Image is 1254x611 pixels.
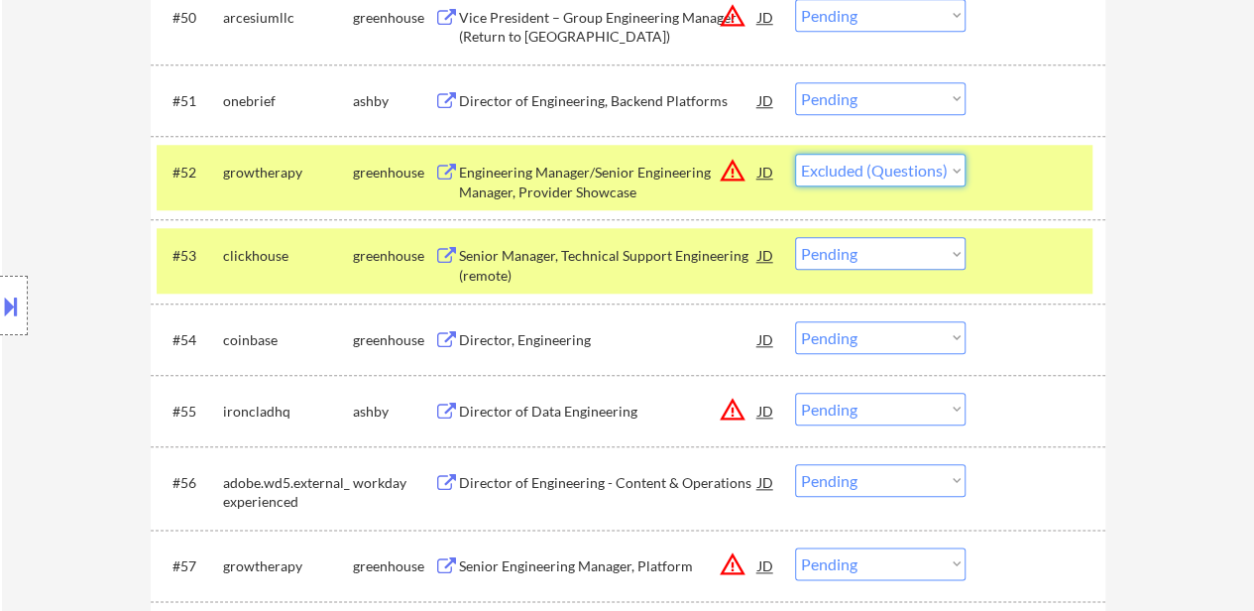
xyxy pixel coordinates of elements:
[719,396,746,424] button: warning_amber
[353,330,434,350] div: greenhouse
[756,237,776,273] div: JD
[459,8,758,47] div: Vice President – Group Engineering Manager (Return to [GEOGRAPHIC_DATA])
[719,2,746,30] button: warning_amber
[172,8,207,28] div: #50
[459,246,758,285] div: Senior Manager, Technical Support Engineering (remote)
[719,550,746,578] button: warning_amber
[223,91,353,111] div: onebrief
[459,91,758,111] div: Director of Engineering, Backend Platforms
[353,8,434,28] div: greenhouse
[353,246,434,266] div: greenhouse
[459,330,758,350] div: Director, Engineering
[172,91,207,111] div: #51
[756,548,776,583] div: JD
[459,402,758,422] div: Director of Data Engineering
[172,556,207,576] div: #57
[353,91,434,111] div: ashby
[459,556,758,576] div: Senior Engineering Manager, Platform
[353,402,434,422] div: ashby
[353,556,434,576] div: greenhouse
[719,157,746,184] button: warning_amber
[223,556,353,576] div: growtherapy
[353,163,434,183] div: greenhouse
[353,473,434,493] div: workday
[756,393,776,428] div: JD
[756,321,776,357] div: JD
[459,163,758,201] div: Engineering Manager/Senior Engineering Manager, Provider Showcase
[223,8,353,28] div: arcesiumllc
[756,464,776,500] div: JD
[756,82,776,118] div: JD
[223,473,353,512] div: adobe.wd5.external_experienced
[459,473,758,493] div: Director of Engineering - Content & Operations
[756,154,776,189] div: JD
